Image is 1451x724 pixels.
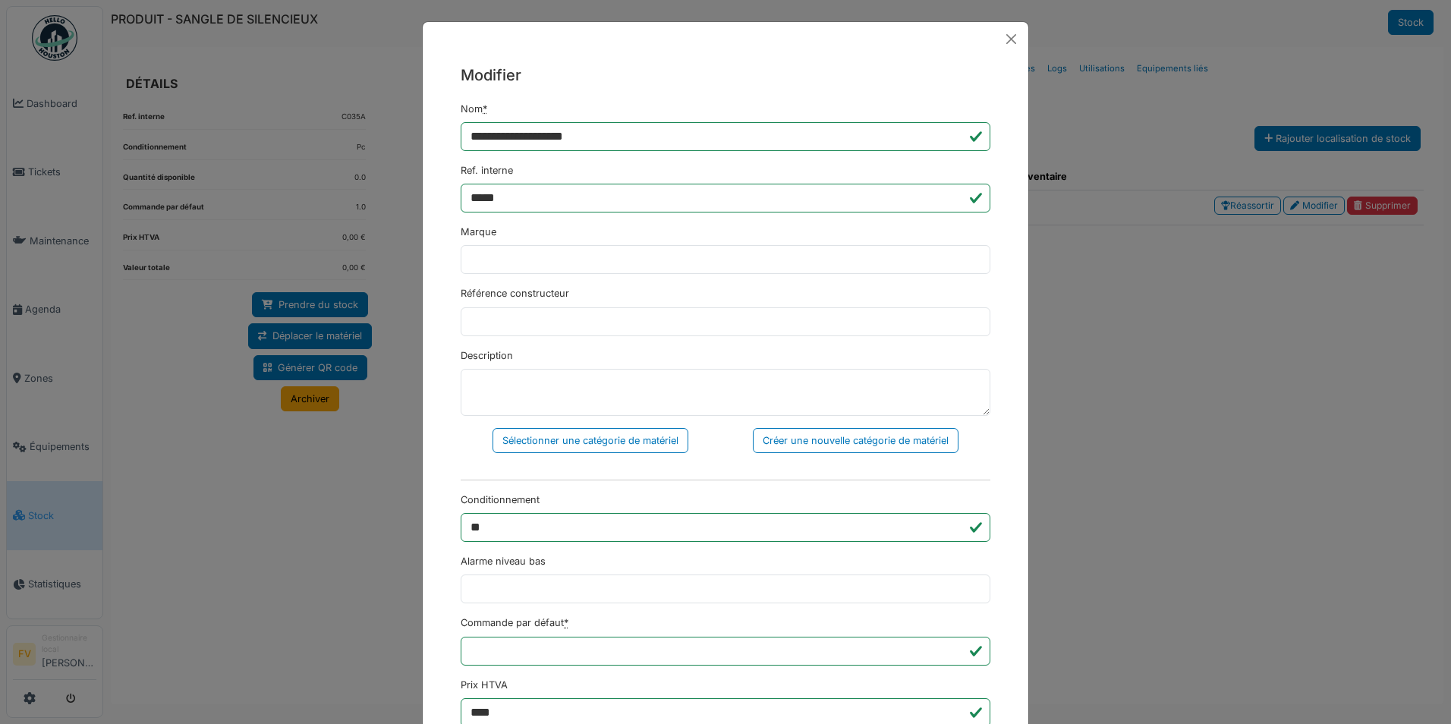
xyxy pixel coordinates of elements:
label: Conditionnement [461,493,540,507]
label: Nom [461,102,487,116]
button: Close [1000,28,1022,50]
abbr: Requis [564,617,568,628]
label: Ref. interne [461,163,513,178]
label: Référence constructeur [461,286,569,301]
label: Alarme niveau bas [461,554,546,568]
div: Créer une nouvelle catégorie de matériel [753,428,958,453]
h5: Modifier [461,64,990,87]
abbr: Requis [483,103,487,115]
label: Commande par défaut [461,615,568,630]
label: Marque [461,225,496,239]
label: Description [461,348,513,363]
label: Prix HTVA [461,678,508,692]
div: Sélectionner une catégorie de matériel [493,428,688,453]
